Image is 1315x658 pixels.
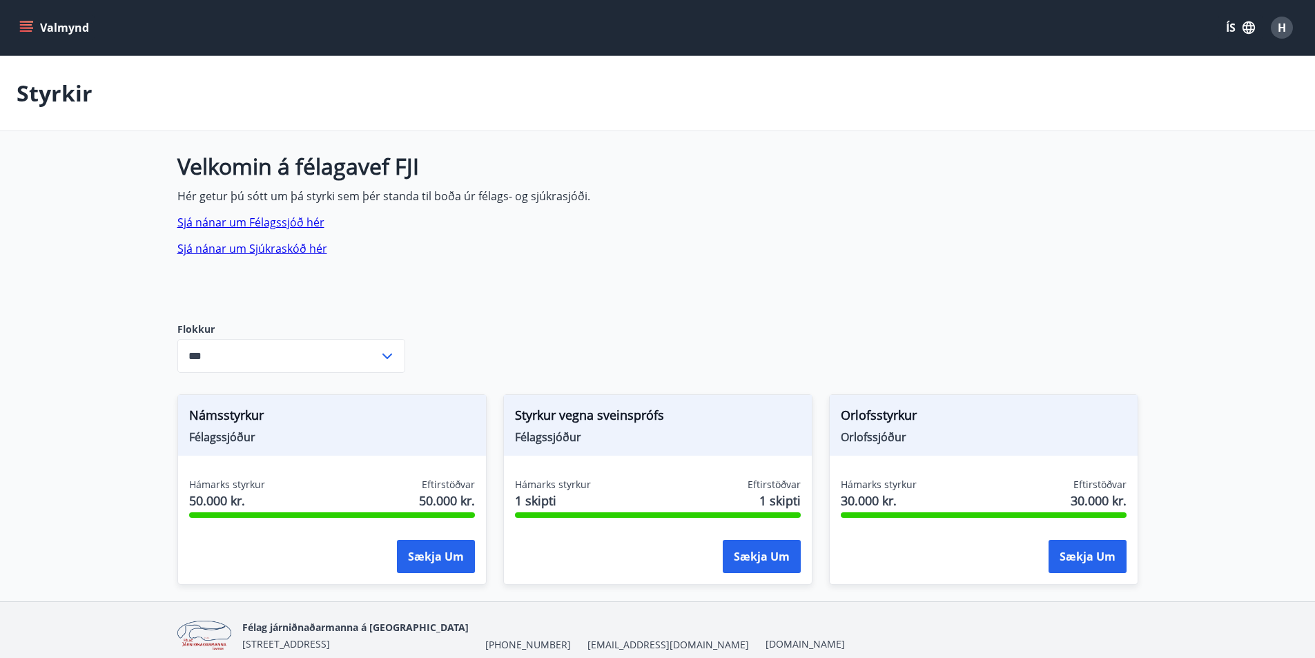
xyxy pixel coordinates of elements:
button: H [1265,11,1298,44]
span: Félagssjóður [189,429,475,445]
span: [STREET_ADDRESS] [242,637,330,650]
span: Eftirstöðvar [422,478,475,492]
a: [DOMAIN_NAME] [766,637,845,650]
button: Sækja um [723,540,801,573]
span: [EMAIL_ADDRESS][DOMAIN_NAME] [587,638,749,652]
p: Styrkir [17,78,92,108]
span: Félag járniðnaðarmanna á [GEOGRAPHIC_DATA] [242,621,469,634]
span: Styrkur vegna sveinsprófs [515,406,801,429]
span: 30.000 kr. [1071,492,1127,510]
span: 1 skipti [515,492,591,510]
span: H [1278,20,1286,35]
h1: Velkomin á félagavef FJI [177,159,829,174]
span: Félagssjóður [515,429,801,445]
button: Sækja um [1049,540,1127,573]
span: 1 skipti [759,492,801,510]
a: Sjá nánar um Félagssjóð hér [177,215,324,230]
button: menu [17,15,95,40]
a: Sjá nánar um Sjúkraskóð hér [177,241,327,256]
span: 30.000 kr. [841,492,917,510]
span: Eftirstöðvar [1073,478,1127,492]
span: 50.000 kr. [419,492,475,510]
span: Eftirstöðvar [748,478,801,492]
span: [PHONE_NUMBER] [485,638,571,652]
span: Orlofssjóður [841,429,1127,445]
img: ngFLqBxzDAUh1UWZhMtRTz5ggHxfF05Oa6fkkOiw.png [177,621,231,650]
span: Orlofsstyrkur [841,406,1127,429]
button: Sækja um [397,540,475,573]
span: Námsstyrkur [189,406,475,429]
span: Hámarks styrkur [841,478,917,492]
p: Hér getur þú sótt um þá styrki sem þér standa til boða úr félags- og sjúkrasjóði. [177,188,829,204]
span: 50.000 kr. [189,492,265,510]
span: Hámarks styrkur [515,478,591,492]
button: ÍS [1218,15,1263,40]
span: Hámarks styrkur [189,478,265,492]
label: Flokkur [177,322,405,336]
